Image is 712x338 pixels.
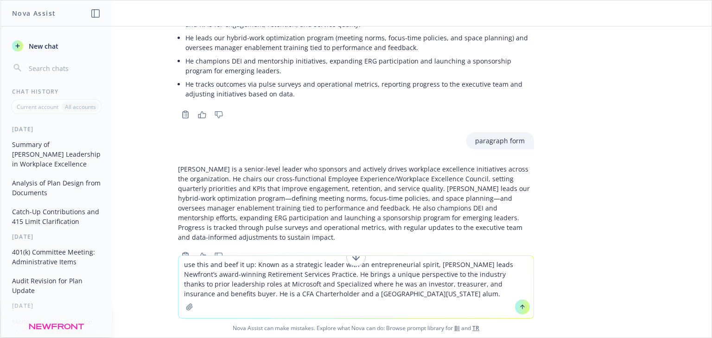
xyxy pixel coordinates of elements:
[185,31,534,54] li: He leads our hybrid-work optimization program (meeting norms, focus-time policies, and space plan...
[27,62,101,75] input: Search chats
[8,244,104,269] button: 401(k) Committee Meeting: Administrative Items
[185,54,534,77] li: He champions DEI and mentorship initiatives, expanding ERG participation and launching a sponsors...
[181,110,190,119] svg: Copy to clipboard
[8,175,104,200] button: Analysis of Plan Design from Documents
[65,103,96,111] p: All accounts
[475,136,525,146] p: paragraph form
[178,164,534,242] p: [PERSON_NAME] is a senior-level leader who sponsors and actively drives workplace excellence init...
[1,88,112,96] div: Chat History
[1,125,112,133] div: [DATE]
[1,233,112,241] div: [DATE]
[211,108,226,121] button: Thumbs down
[4,319,708,338] span: Nova Assist can make mistakes. Explore what Nova can do: Browse prompt library for and
[12,8,56,18] h1: Nova Assist
[178,256,534,318] textarea: use this and beef it up: Known as a strategic leader with an entrepreneurial spirit, [PERSON_NAME...
[454,324,460,332] a: BI
[17,103,58,111] p: Current account
[27,41,58,51] span: New chat
[8,137,104,172] button: Summary of [PERSON_NAME] Leadership in Workplace Excellence
[211,249,226,262] button: Thumbs down
[8,204,104,229] button: Catch-Up Contributions and 415 Limit Clarification
[185,77,534,101] li: He tracks outcomes via pulse surveys and operational metrics, reporting progress to the executive...
[472,324,479,332] a: TR
[181,252,190,260] svg: Copy to clipboard
[1,302,112,310] div: [DATE]
[8,38,104,54] button: New chat
[8,273,104,298] button: Audit Revision for Plan Update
